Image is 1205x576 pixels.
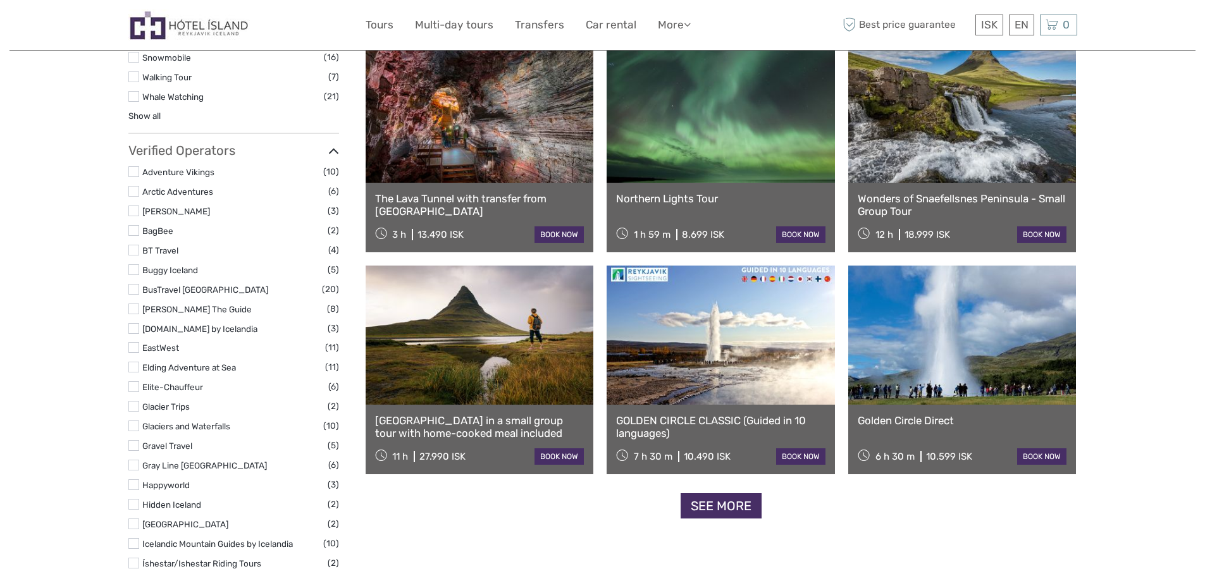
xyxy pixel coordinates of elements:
a: [PERSON_NAME] The Guide [142,304,252,314]
a: [GEOGRAPHIC_DATA] [142,519,228,529]
span: 7 h 30 m [634,451,672,462]
div: 27.990 ISK [419,451,466,462]
a: [PERSON_NAME] [142,206,210,216]
a: book now [1017,448,1066,465]
div: 18.999 ISK [905,229,950,240]
span: (3) [328,204,339,218]
a: Walking Tour [142,72,192,82]
a: Transfers [515,16,564,34]
div: 10.599 ISK [926,451,972,462]
a: See more [681,493,762,519]
a: More [658,16,691,34]
span: (10) [323,419,339,433]
a: book now [535,226,584,243]
a: Golden Circle Direct [858,414,1067,427]
a: Gravel Travel [142,441,192,451]
a: BusTravel [GEOGRAPHIC_DATA] [142,285,268,295]
a: Icelandic Mountain Guides by Icelandia [142,539,293,549]
a: [DOMAIN_NAME] by Icelandia [142,324,257,334]
button: Open LiveChat chat widget [145,20,161,35]
a: Íshestar/Ishestar Riding Tours [142,558,261,568]
a: BagBee [142,226,173,236]
span: (2) [328,517,339,531]
div: EN [1009,15,1034,35]
a: Northern Lights Tour [616,192,825,205]
span: (16) [324,50,339,64]
a: Glaciers and Waterfalls [142,421,230,431]
a: Multi-day tours [415,16,493,34]
span: (10) [323,536,339,551]
a: book now [776,226,825,243]
a: BT Travel [142,245,178,255]
h3: Verified Operators [128,143,339,158]
span: (3) [328,321,339,336]
span: (7) [328,70,339,84]
span: (3) [328,477,339,492]
span: (8) [327,302,339,316]
span: 6 h 30 m [875,451,915,462]
a: Car rental [586,16,636,34]
a: Elding Adventure at Sea [142,362,236,372]
div: 10.490 ISK [684,451,731,462]
span: (11) [325,360,339,374]
a: book now [1017,226,1066,243]
a: Elite-Chauffeur [142,382,203,392]
span: (2) [328,556,339,570]
span: 12 h [875,229,893,240]
span: (4) [328,243,339,257]
span: 11 h [392,451,408,462]
a: Happyworld [142,480,190,490]
a: Tours [366,16,393,34]
div: 8.699 ISK [682,229,724,240]
span: (5) [328,262,339,277]
a: Glacier Trips [142,401,190,412]
a: Buggy Iceland [142,265,198,275]
span: 1 h 59 m [634,229,670,240]
span: (2) [328,399,339,414]
span: (6) [328,458,339,472]
span: ISK [981,18,998,31]
span: (2) [328,223,339,238]
div: 13.490 ISK [417,229,464,240]
a: [GEOGRAPHIC_DATA] in a small group tour with home-cooked meal included [375,414,584,440]
img: Hótel Ísland [128,9,250,40]
span: (10) [323,164,339,179]
span: (20) [322,282,339,297]
a: Show all [128,111,161,121]
p: We're away right now. Please check back later! [18,22,143,32]
span: 3 h [392,229,406,240]
a: Adventure Vikings [142,167,214,177]
span: Best price guarantee [840,15,972,35]
a: GOLDEN CIRCLE CLASSIC (Guided in 10 languages) [616,414,825,440]
a: Snowmobile [142,52,191,63]
span: (6) [328,184,339,199]
a: Gray Line [GEOGRAPHIC_DATA] [142,460,267,470]
a: Arctic Adventures [142,187,213,197]
a: The Lava Tunnel with transfer from [GEOGRAPHIC_DATA] [375,192,584,218]
a: Whale Watching [142,92,204,102]
span: (11) [325,340,339,355]
span: 0 [1061,18,1072,31]
a: Hidden Iceland [142,499,201,510]
span: (6) [328,379,339,394]
a: book now [535,448,584,465]
a: Wonders of Snaefellsnes Peninsula - Small Group Tour [858,192,1067,218]
span: (2) [328,497,339,512]
a: book now [776,448,825,465]
span: (21) [324,89,339,104]
span: (5) [328,438,339,453]
a: EastWest [142,343,179,353]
